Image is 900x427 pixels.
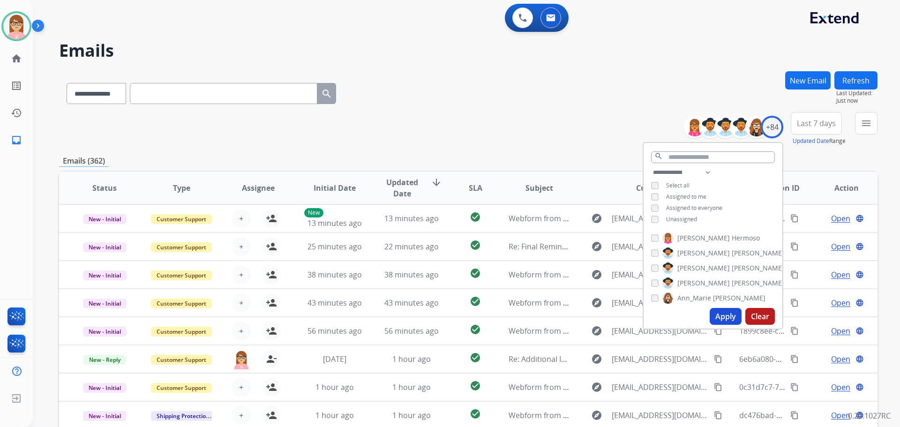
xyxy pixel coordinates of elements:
span: [DATE] [323,354,346,364]
span: Webform from [EMAIL_ADDRESS][DOMAIN_NAME] on [DATE] [509,410,721,420]
span: Customer Support [151,214,212,224]
span: 13 minutes ago [307,218,362,228]
mat-icon: explore [591,325,602,337]
mat-icon: language [855,214,864,223]
p: 0.20.1027RC [848,410,891,421]
mat-icon: person_add [266,410,277,421]
span: + [239,269,243,280]
mat-icon: check_circle [470,324,481,335]
span: Shipping Protection [151,411,215,421]
img: avatar [3,13,30,39]
span: 38 minutes ago [307,270,362,280]
span: Open [831,297,850,308]
mat-icon: list_alt [11,80,22,91]
span: Open [831,382,850,393]
span: Customer Support [151,327,212,337]
mat-icon: history [11,107,22,119]
mat-icon: content_copy [790,242,799,251]
mat-icon: check_circle [470,296,481,307]
span: Open [831,353,850,365]
span: [PERSON_NAME] [732,278,784,288]
mat-icon: person_add [266,213,277,224]
span: 1 hour ago [392,354,431,364]
span: + [239,213,243,224]
th: Action [801,172,877,204]
span: 25 minutes ago [307,241,362,252]
span: Webform from [EMAIL_ADDRESS][DOMAIN_NAME] on [DATE] [509,326,721,336]
mat-icon: language [855,299,864,307]
button: Apply [710,308,742,325]
span: Last 7 days [797,121,836,125]
span: 6eb6a080-d367-4967-b472-eb00cdbaa960 [739,354,886,364]
button: + [232,237,251,256]
button: Last 7 days [791,112,842,135]
div: +84 [761,116,783,138]
span: Customer [636,182,673,194]
span: 1 hour ago [392,382,431,392]
mat-icon: content_copy [790,383,799,391]
span: Type [173,182,190,194]
mat-icon: person_add [266,241,277,252]
span: 0c31d7c7-7153-4fa0-bd22-701d18931996 [739,382,883,392]
span: [PERSON_NAME] [677,263,730,273]
span: [EMAIL_ADDRESS][DOMAIN_NAME] [612,382,708,393]
span: 38 minutes ago [384,270,439,280]
span: New - Initial [83,242,127,252]
span: New - Initial [83,327,127,337]
span: [PERSON_NAME] [677,278,730,288]
span: [PERSON_NAME] [732,248,784,258]
span: [EMAIL_ADDRESS][DOMAIN_NAME] [612,410,708,421]
span: Webform from [EMAIL_ADDRESS][DOMAIN_NAME] on [DATE] [509,382,721,392]
button: + [232,322,251,340]
mat-icon: person_add [266,269,277,280]
img: agent-avatar [232,350,251,369]
span: [PERSON_NAME] [677,233,730,243]
mat-icon: explore [591,382,602,393]
mat-icon: language [855,355,864,363]
mat-icon: explore [591,297,602,308]
button: Clear [745,308,775,325]
mat-icon: language [855,383,864,391]
mat-icon: inbox [11,135,22,146]
span: Open [831,269,850,280]
span: [EMAIL_ADDRESS][DOMAIN_NAME] [612,213,708,224]
mat-icon: person_add [266,325,277,337]
mat-icon: content_copy [790,214,799,223]
span: 43 minutes ago [307,298,362,308]
span: 13 minutes ago [384,213,439,224]
h2: Emails [59,41,877,60]
span: 1899c8ee-c789-4b9d-b1a9-0c464b7ec4d9 [739,326,884,336]
mat-icon: explore [591,241,602,252]
span: Subject [525,182,553,194]
button: + [232,293,251,312]
mat-icon: check_circle [470,380,481,391]
span: Range [793,137,846,145]
mat-icon: explore [591,410,602,421]
span: Open [831,213,850,224]
span: + [239,325,243,337]
button: Updated Date [793,137,829,145]
button: Refresh [834,71,877,90]
span: Updated Date [381,177,424,199]
span: Customer Support [151,299,212,308]
span: Status [92,182,117,194]
mat-icon: content_copy [714,383,722,391]
span: [PERSON_NAME] [713,293,765,303]
mat-icon: language [855,270,864,279]
span: Open [831,241,850,252]
span: + [239,410,243,421]
mat-icon: check_circle [470,352,481,363]
span: Webform from [EMAIL_ADDRESS][DOMAIN_NAME] on [DATE] [509,298,721,308]
span: + [239,382,243,393]
mat-icon: person_add [266,297,277,308]
span: Hermoso [732,233,760,243]
mat-icon: content_copy [790,299,799,307]
span: dc476bad-5ee2-4cfd-bc9d-8c13943f930f [739,410,879,420]
span: New - Initial [83,299,127,308]
mat-icon: person_remove [266,353,277,365]
mat-icon: content_copy [790,355,799,363]
span: Last Updated: [836,90,877,97]
span: + [239,297,243,308]
span: Select all [666,181,690,189]
button: + [232,209,251,228]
